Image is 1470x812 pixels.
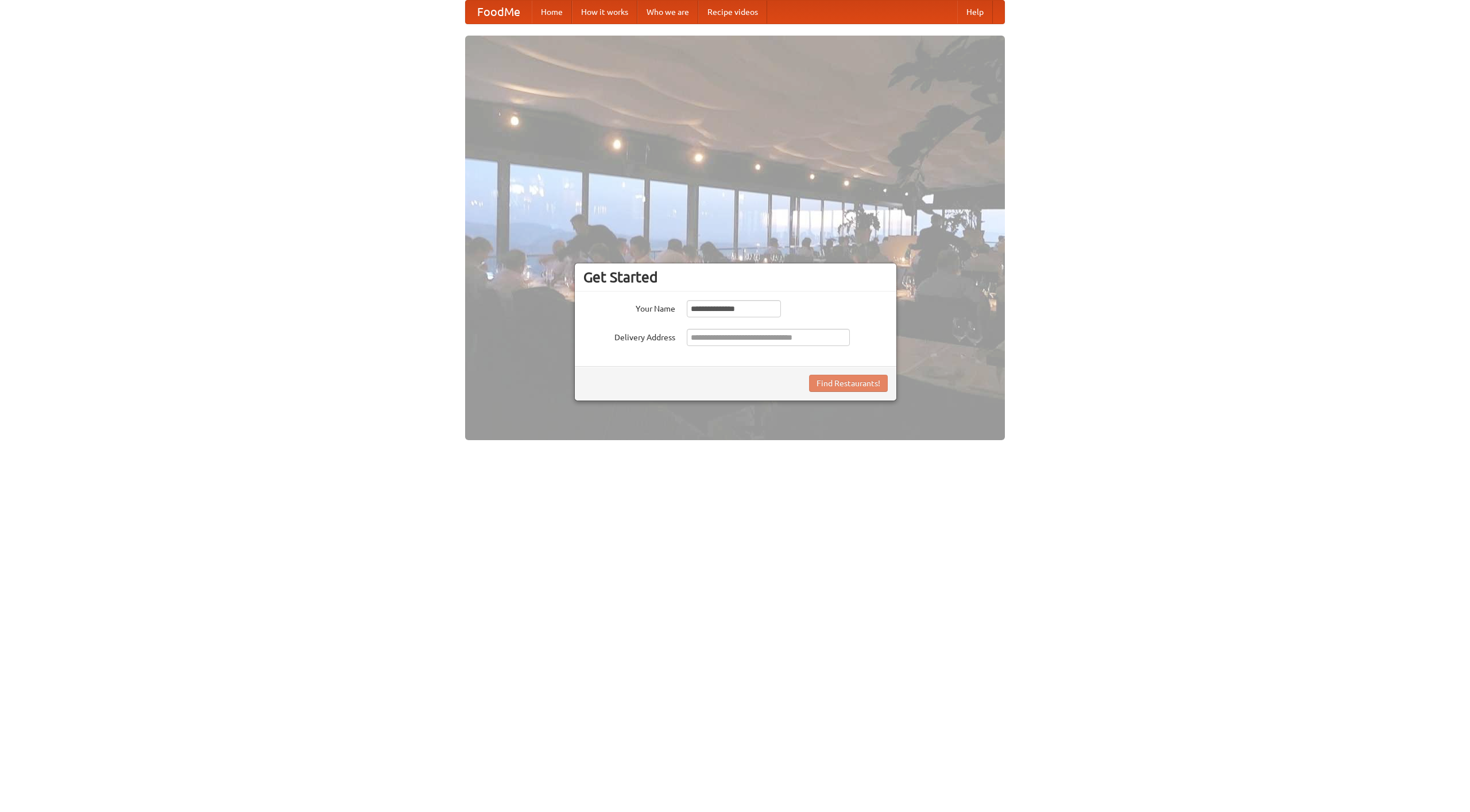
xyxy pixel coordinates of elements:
label: Your Name [583,300,675,314]
a: Home [532,1,572,24]
a: How it works [572,1,637,24]
a: Help [957,1,993,24]
h3: Get Started [583,269,888,286]
button: Find Restaurants! [809,375,888,392]
a: Who we are [637,1,698,24]
a: FoodMe [466,1,532,24]
label: Delivery Address [583,329,675,343]
a: Recipe videos [698,1,767,24]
